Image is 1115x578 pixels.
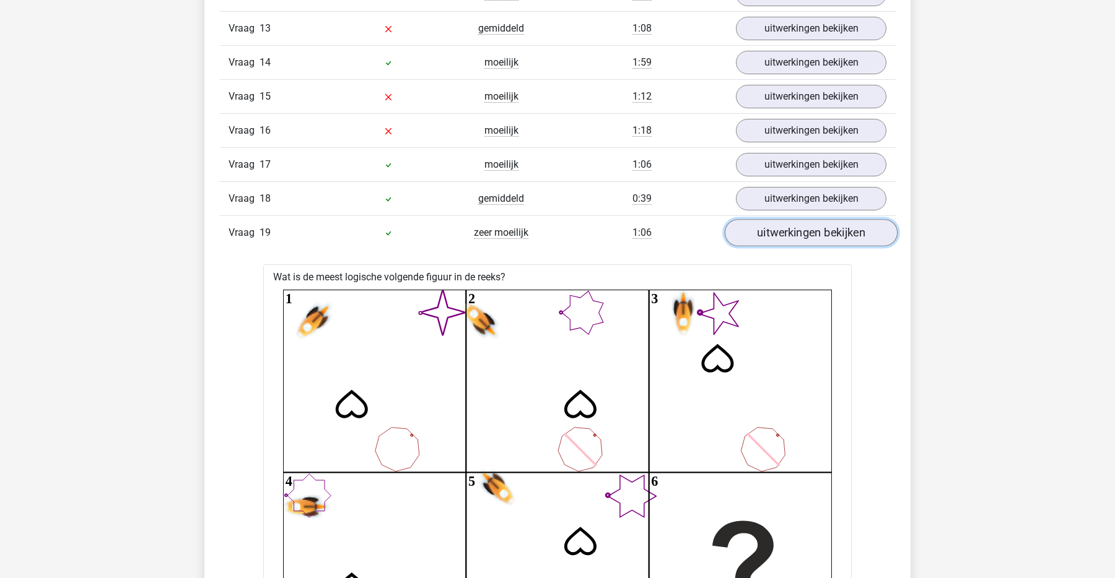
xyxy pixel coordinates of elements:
[229,191,260,206] span: Vraag
[468,474,475,490] text: 5
[260,22,271,34] span: 13
[229,21,260,36] span: Vraag
[229,55,260,70] span: Vraag
[478,22,524,35] span: gemiddeld
[736,51,886,74] a: uitwerkingen bekijken
[468,291,475,306] text: 2
[229,225,260,240] span: Vraag
[484,158,518,171] span: moeilijk
[736,85,886,108] a: uitwerkingen bekijken
[260,124,271,136] span: 16
[484,56,518,69] span: moeilijk
[484,124,518,137] span: moeilijk
[260,90,271,102] span: 15
[260,56,271,68] span: 14
[651,474,658,490] text: 6
[632,22,652,35] span: 1:08
[229,123,260,138] span: Vraag
[736,119,886,142] a: uitwerkingen bekijken
[632,56,652,69] span: 1:59
[474,226,528,239] span: zeer moeilijk
[286,474,292,490] text: 4
[286,291,292,306] text: 1
[651,291,658,306] text: 3
[632,226,652,239] span: 1:06
[260,158,271,170] span: 17
[484,90,518,103] span: moeilijk
[632,90,652,103] span: 1:12
[725,219,898,246] a: uitwerkingen bekijken
[736,153,886,176] a: uitwerkingen bekijken
[632,124,652,137] span: 1:18
[736,187,886,210] a: uitwerkingen bekijken
[632,192,652,205] span: 0:39
[260,192,271,204] span: 18
[229,89,260,104] span: Vraag
[736,17,886,40] a: uitwerkingen bekijken
[229,157,260,172] span: Vraag
[632,158,652,171] span: 1:06
[260,226,271,238] span: 19
[478,192,524,205] span: gemiddeld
